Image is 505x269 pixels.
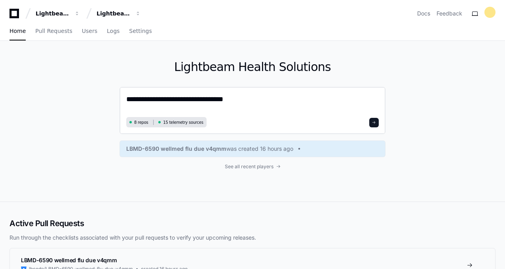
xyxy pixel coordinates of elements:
[97,10,131,17] div: Lightbeam Health Solutions
[129,22,152,40] a: Settings
[134,119,148,125] span: 8 repos
[120,163,385,170] a: See all recent players
[9,29,26,33] span: Home
[129,29,152,33] span: Settings
[126,145,226,153] span: LBMD-6590 wellmed flu due v4qmm
[36,10,70,17] div: Lightbeam Health
[107,29,120,33] span: Logs
[35,22,72,40] a: Pull Requests
[225,163,273,170] span: See all recent players
[226,145,293,153] span: was created 16 hours ago
[35,29,72,33] span: Pull Requests
[163,119,203,125] span: 15 telemetry sources
[82,22,97,40] a: Users
[9,22,26,40] a: Home
[120,60,385,74] h1: Lightbeam Health Solutions
[126,145,379,153] a: LBMD-6590 wellmed flu due v4qmmwas created 16 hours ago
[9,218,496,229] h2: Active Pull Requests
[32,6,83,21] button: Lightbeam Health
[93,6,144,21] button: Lightbeam Health Solutions
[21,257,117,263] span: LBMD-6590 wellmed flu due v4qmm
[417,10,430,17] a: Docs
[9,234,496,242] p: Run through the checklists associated with your pull requests to verify your upcoming releases.
[107,22,120,40] a: Logs
[82,29,97,33] span: Users
[437,10,462,17] button: Feedback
